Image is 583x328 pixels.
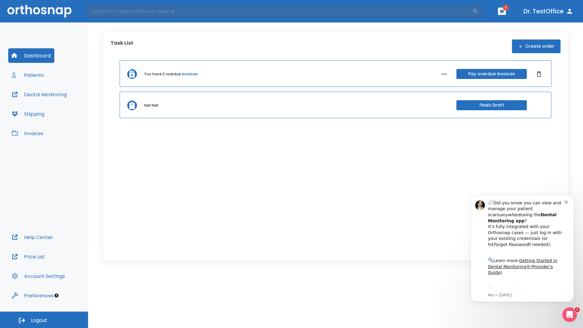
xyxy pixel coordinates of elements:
[26,101,80,111] a: App Store
[31,317,47,324] span: Logout
[144,71,181,77] p: You have 3 overdue
[182,71,198,77] a: invoices
[8,230,57,244] button: Help Center
[8,68,47,82] button: Patients
[575,307,580,312] span: 1
[7,5,72,17] img: Orthosnap
[8,87,70,102] button: Dental Monitoring
[534,69,544,79] button: Dismiss
[512,39,561,53] button: Create order
[456,69,527,79] button: Pay overdue invoices
[8,249,49,264] button: Price List
[503,5,509,11] span: 1
[562,307,577,322] iframe: Intercom live chat
[8,288,57,303] button: Preferences
[26,107,103,112] p: Message from Ma, sent 3w ago
[8,107,48,121] button: Shipping
[8,269,69,283] button: Account Settings
[456,100,527,110] button: Finish Draft
[26,99,103,130] div: Download the app: | ​ Let us know if you need help getting started!
[54,293,59,298] div: Tooltip anchor
[103,13,108,18] button: Dismiss notification
[87,5,472,17] input: Search by Patient Name or Case #
[8,48,54,63] button: Dashboard
[111,39,133,53] p: Task List
[521,6,576,17] button: Dr. TestOffice
[8,126,47,141] button: Invoices
[144,103,159,108] p: test test
[462,186,583,312] iframe: Intercom notifications message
